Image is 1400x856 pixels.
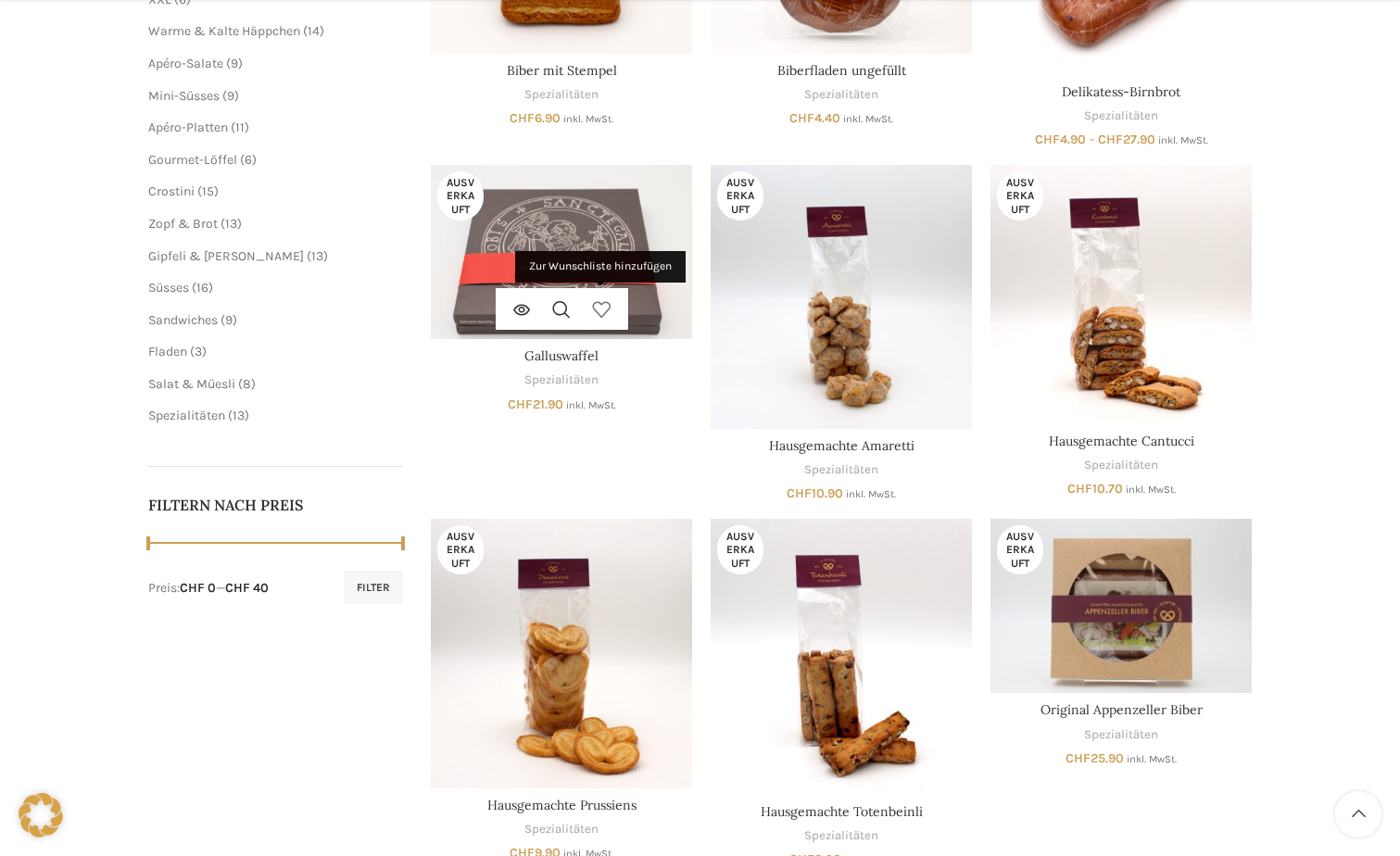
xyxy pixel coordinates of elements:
span: 9 [227,88,234,104]
span: 8 [243,376,251,392]
small: inkl. MwSt. [1158,134,1208,146]
a: Hausgemachte Amaretti [711,165,972,429]
span: 9 [231,56,238,71]
h5: Filtern nach Preis [148,495,404,515]
span: Ausverkauft [997,525,1043,574]
span: CHF 0 [180,580,216,596]
a: Scroll to top button [1335,791,1381,837]
small: inkl. MwSt. [566,399,616,411]
span: CHF [789,110,814,126]
a: Apéro-Platten [148,120,228,135]
span: Ausverkauft [437,525,484,574]
span: 16 [196,280,208,296]
span: 3 [195,344,202,359]
span: 14 [308,23,320,39]
small: inkl. MwSt. [843,113,893,125]
span: – [1089,132,1095,147]
span: 6 [245,152,252,168]
a: Gourmet-Löffel [148,152,237,168]
a: Hausgemachte Prussiens [431,519,692,788]
span: CHF [1098,132,1123,147]
span: Ausverkauft [437,171,484,220]
span: CHF [1035,132,1060,147]
small: inkl. MwSt. [1126,484,1176,496]
a: Crostini [148,183,195,199]
bdi: 6.90 [510,110,561,126]
a: Spezialitäten [1084,107,1158,125]
a: Spezialitäten [804,827,878,845]
span: 13 [233,408,245,423]
small: inkl. MwSt. [1127,753,1177,765]
bdi: 4.40 [789,110,840,126]
a: Biber mit Stempel [507,62,617,79]
span: CHF [510,110,535,126]
small: inkl. MwSt. [563,113,613,125]
a: Zopf & Brot [148,216,218,232]
a: Fladen [148,344,187,359]
a: Süsses [148,280,189,296]
span: 13 [225,216,237,232]
span: Ausverkauft [717,171,763,220]
span: CHF [787,485,812,501]
span: CHF [1067,481,1092,497]
a: Hausgemachte Cantucci [990,165,1252,424]
a: Apéro-Salate [148,56,223,71]
a: Spezialitäten [1084,726,1158,744]
a: Galluswaffel [431,165,692,339]
a: Original Appenzeller Biber [1041,701,1203,718]
a: Hausgemachte Prussiens [487,797,637,813]
bdi: 21.90 [508,397,563,412]
a: Gipfeli & [PERSON_NAME] [148,248,304,264]
a: Hausgemachte Totenbeinli [761,803,923,820]
span: CHF [508,397,533,412]
a: Schnellansicht [542,288,582,330]
span: CHF [1066,750,1091,766]
a: Warme & Kalte Häppchen [148,23,300,39]
a: Galluswaffel [524,347,599,364]
bdi: 27.90 [1098,132,1155,147]
div: Zur Wunschliste hinzufügen [515,251,686,282]
a: Spezialitäten [524,86,599,104]
a: Spezialitäten [804,461,878,479]
bdi: 10.90 [787,485,843,501]
a: Hausgemachte Totenbeinli [711,519,972,795]
a: Spezialitäten [148,408,225,423]
span: 15 [202,183,214,199]
bdi: 10.70 [1067,481,1123,497]
a: Salat & Müesli [148,376,235,392]
span: CHF 40 [225,580,269,596]
a: Lese mehr über „Galluswaffel“ [502,288,542,330]
button: Filter [344,571,403,604]
span: Ausverkauft [997,171,1043,220]
div: Preis: — [148,579,269,598]
a: Delikatess-Birnbrot [1062,83,1180,100]
a: Spezialitäten [1084,457,1158,474]
span: 9 [225,312,233,328]
span: Ausverkauft [717,525,763,574]
a: Sandwiches [148,312,218,328]
span: 13 [311,248,323,264]
span: 11 [235,120,245,135]
small: inkl. MwSt. [846,488,896,500]
bdi: 4.90 [1035,132,1086,147]
bdi: 25.90 [1066,750,1124,766]
a: Hausgemachte Cantucci [1049,433,1194,449]
a: Spezialitäten [804,86,878,104]
a: Spezialitäten [524,371,599,389]
a: Original Appenzeller Biber [990,519,1252,693]
a: Hausgemachte Amaretti [769,437,914,454]
a: Mini-Süsses [148,88,220,104]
